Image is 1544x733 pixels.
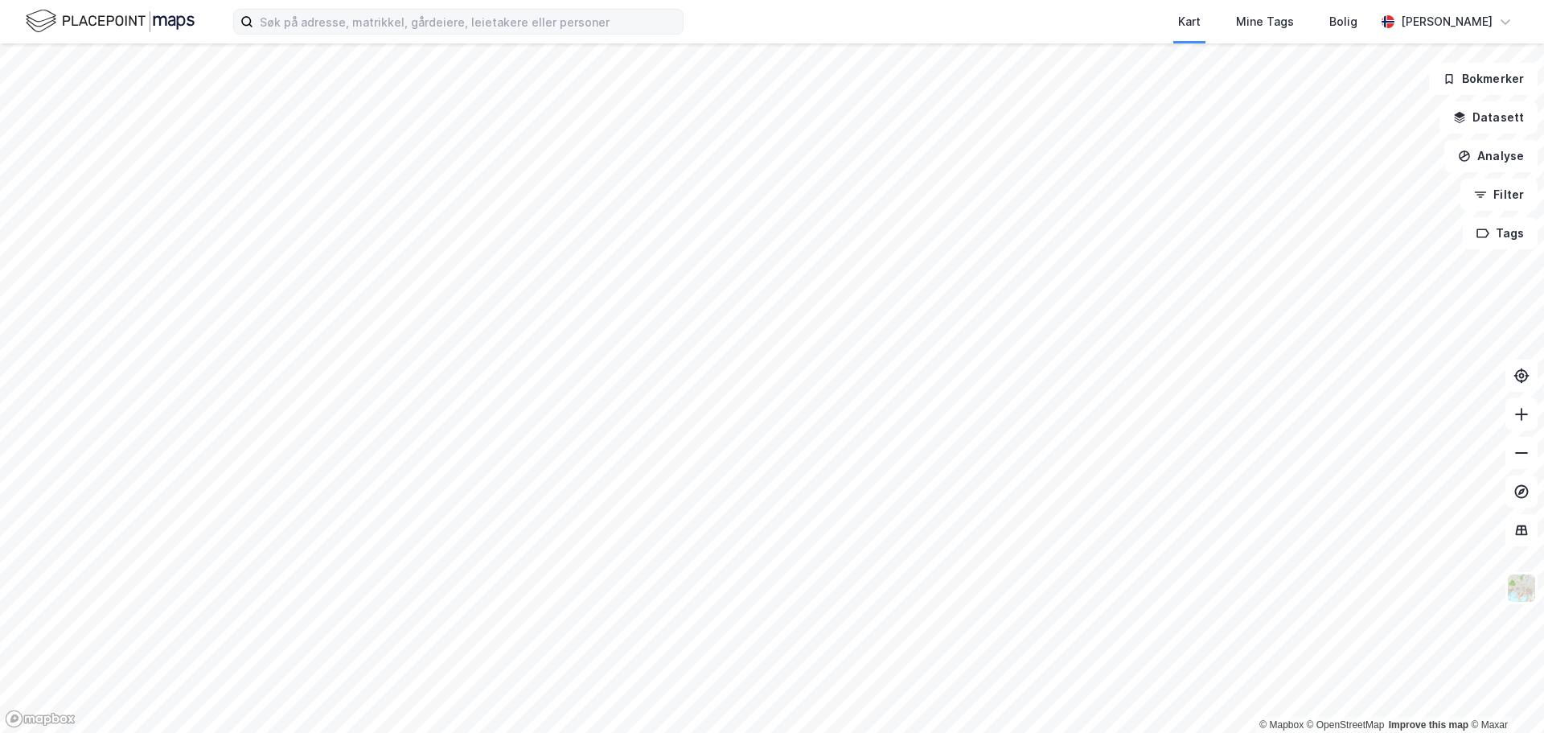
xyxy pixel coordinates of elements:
a: Improve this map [1389,719,1468,731]
a: Mapbox homepage [5,710,76,728]
button: Analyse [1444,140,1538,172]
div: Mine Tags [1236,12,1294,31]
button: Tags [1463,217,1538,249]
div: Kart [1178,12,1201,31]
div: Kontrollprogram for chat [1464,656,1544,733]
input: Søk på adresse, matrikkel, gårdeiere, leietakere eller personer [253,10,683,34]
div: [PERSON_NAME] [1401,12,1493,31]
img: logo.f888ab2527a4732fd821a326f86c7f29.svg [26,7,195,35]
button: Bokmerker [1429,63,1538,95]
a: OpenStreetMap [1307,719,1385,731]
img: Z [1506,573,1537,603]
button: Filter [1460,179,1538,211]
div: Bolig [1329,12,1357,31]
button: Datasett [1439,101,1538,134]
a: Mapbox [1259,719,1304,731]
iframe: Chat Widget [1464,656,1544,733]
